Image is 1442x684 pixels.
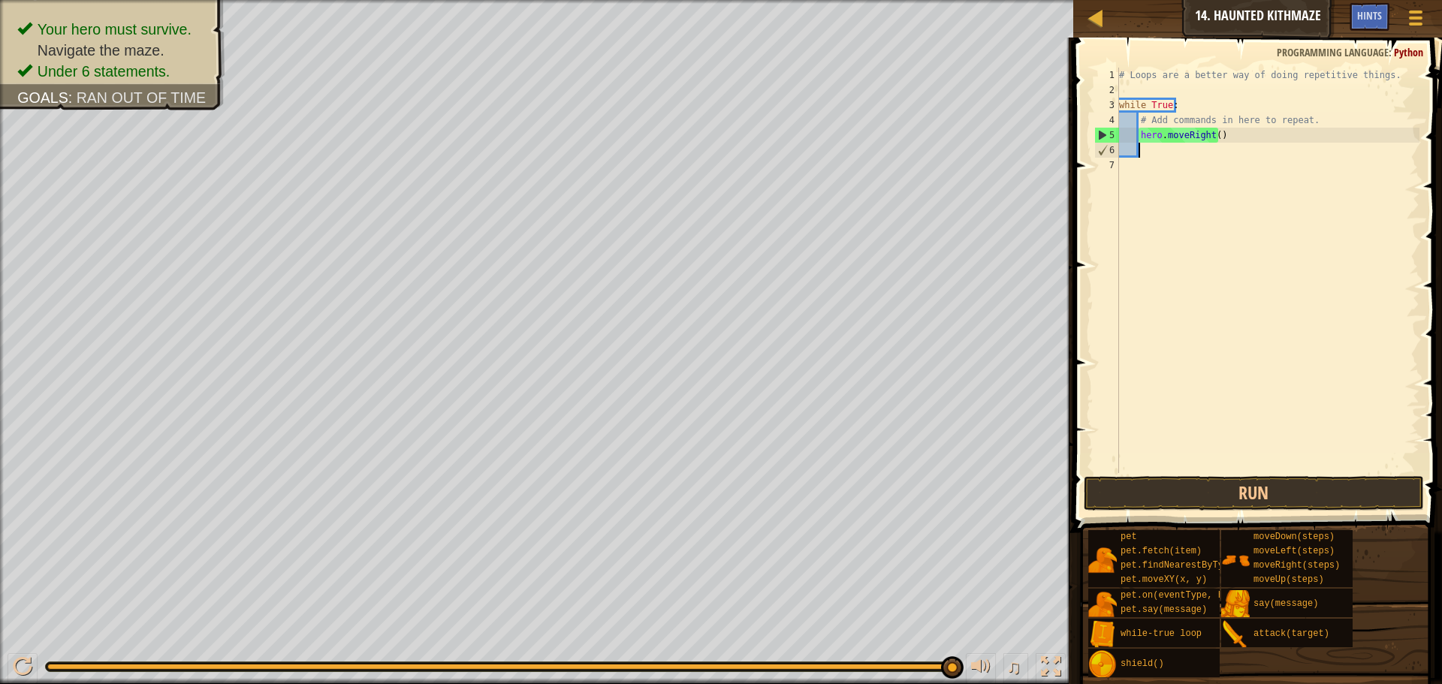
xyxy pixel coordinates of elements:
span: moveDown(steps) [1253,532,1335,542]
span: pet.say(message) [1121,604,1207,615]
span: : [68,89,77,106]
div: 4 [1094,113,1119,128]
button: Run [1084,476,1424,511]
span: Goals [17,89,68,106]
div: 6 [1095,143,1119,158]
div: 7 [1094,158,1119,173]
img: portrait.png [1088,590,1117,619]
span: Hints [1357,8,1382,23]
img: portrait.png [1088,650,1117,679]
div: 1 [1094,68,1119,83]
span: Your hero must survive. [38,21,192,38]
img: portrait.png [1221,546,1250,574]
span: Navigate the maze. [38,42,164,59]
li: Under 6 statements. [17,61,209,82]
img: portrait.png [1088,546,1117,574]
span: pet.findNearestByType(type) [1121,560,1266,571]
span: Under 6 statements. [38,63,170,80]
span: pet [1121,532,1137,542]
button: Ctrl + P: Play [8,653,38,684]
img: portrait.png [1221,620,1250,649]
button: ♫ [1003,653,1029,684]
span: ♫ [1006,655,1021,678]
li: Your hero must survive. [17,19,209,40]
span: Python [1394,45,1423,59]
span: say(message) [1253,598,1318,609]
span: moveLeft(steps) [1253,546,1335,556]
span: pet.on(eventType, handler) [1121,590,1261,601]
span: moveUp(steps) [1253,574,1324,585]
img: portrait.png [1221,590,1250,619]
span: Programming language [1277,45,1389,59]
div: 3 [1094,98,1119,113]
div: 2 [1094,83,1119,98]
span: while-true loop [1121,628,1202,639]
span: pet.fetch(item) [1121,546,1202,556]
button: Show game menu [1397,3,1434,38]
button: Toggle fullscreen [1036,653,1066,684]
span: pet.moveXY(x, y) [1121,574,1207,585]
img: portrait.png [1088,620,1117,649]
span: : [1389,45,1394,59]
span: shield() [1121,658,1164,669]
span: moveRight(steps) [1253,560,1340,571]
div: 5 [1095,128,1119,143]
button: Adjust volume [966,653,996,684]
span: Ran out of time [77,89,206,106]
li: Navigate the maze. [17,40,209,61]
span: attack(target) [1253,628,1329,639]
